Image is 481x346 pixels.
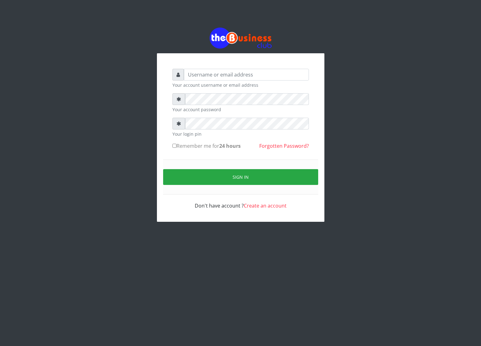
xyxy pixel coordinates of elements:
a: Forgotten Password? [259,142,309,149]
a: Create an account [244,202,287,209]
button: Sign in [163,169,318,185]
small: Your account username or email address [172,82,309,88]
label: Remember me for [172,142,241,150]
small: Your login pin [172,131,309,137]
input: Remember me for24 hours [172,144,176,148]
b: 24 hours [219,142,241,149]
input: Username or email address [184,69,309,81]
small: Your account password [172,106,309,113]
div: Don't have account ? [172,195,309,209]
